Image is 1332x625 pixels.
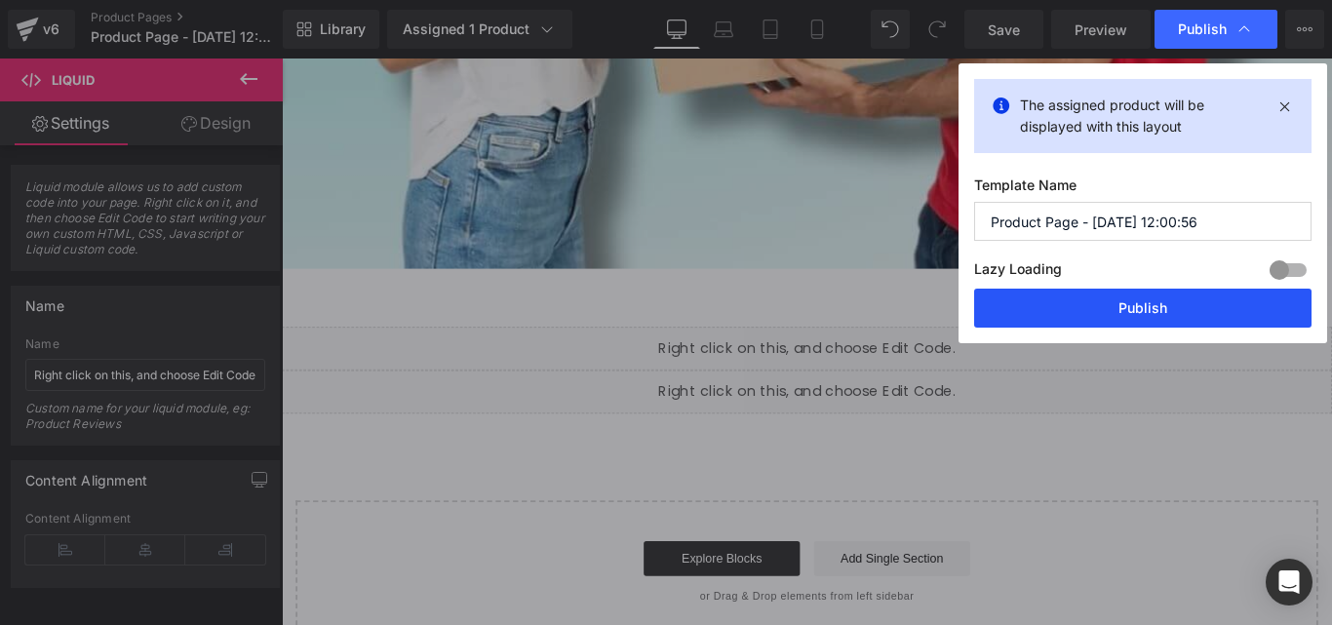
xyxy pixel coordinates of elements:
a: Add Single Section [598,542,773,581]
p: or Drag & Drop elements from left sidebar [47,597,1133,610]
span: Publish [1178,20,1227,38]
a: Explore Blocks [407,542,582,581]
label: Lazy Loading [974,256,1062,289]
label: Template Name [974,176,1312,202]
button: Publish [974,289,1312,328]
div: Open Intercom Messenger [1266,559,1312,605]
p: The assigned product will be displayed with this layout [1020,95,1266,137]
